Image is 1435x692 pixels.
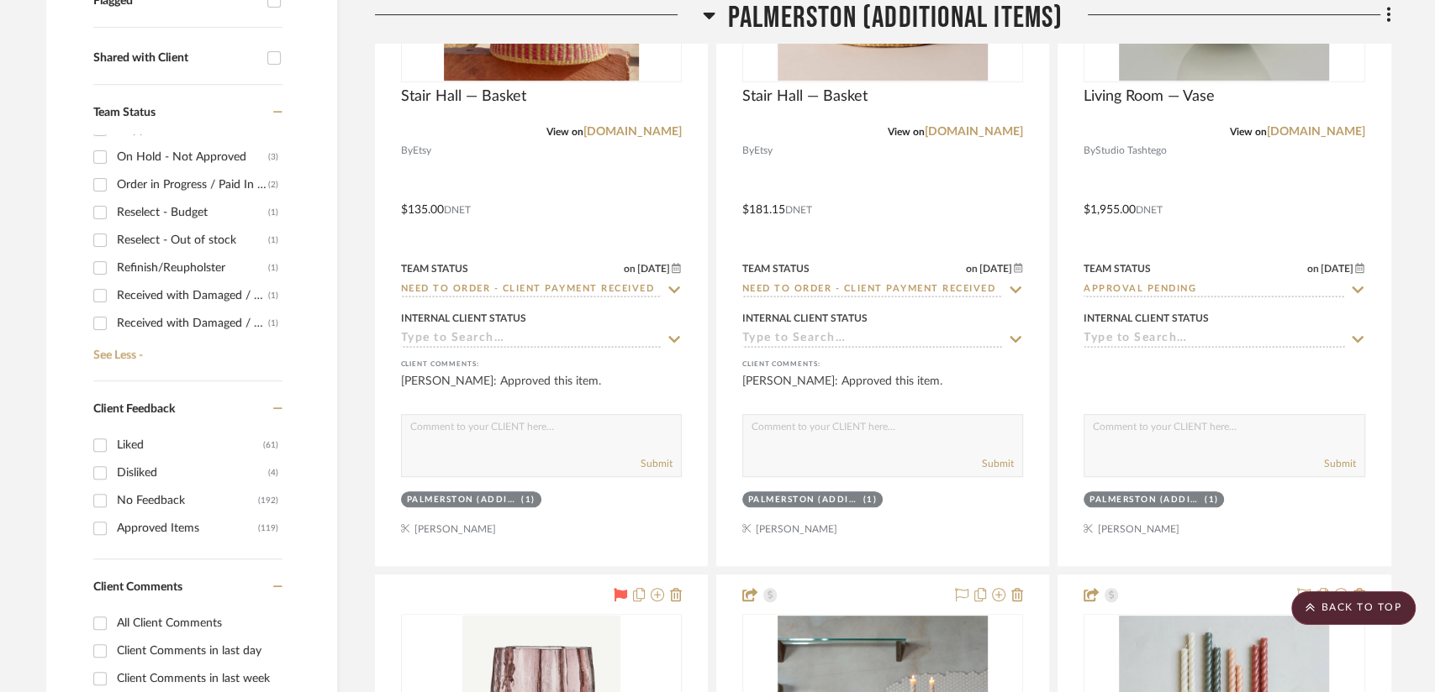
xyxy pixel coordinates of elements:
input: Type to Search… [742,282,1003,298]
div: Refinish/Reupholster [117,254,268,281]
div: (1) [268,310,278,337]
span: Etsy [754,143,773,159]
scroll-to-top-button: BACK TO TOP [1291,591,1416,625]
div: Order in Progress / Paid In Full / Freight Due to Ship [117,171,268,198]
input: Type to Search… [1084,332,1344,348]
span: [DATE] [1319,263,1355,275]
div: No Feedback [117,487,258,514]
div: Reselect - Out of stock [117,227,268,254]
button: Submit [641,456,673,471]
div: Palmerston (Additional Items) [748,494,859,506]
div: (61) [263,432,278,459]
span: Etsy [413,143,431,159]
div: Internal Client Status [742,311,868,326]
span: on [1307,264,1319,274]
span: [DATE] [978,263,1014,275]
button: Submit [1324,456,1356,471]
div: (1) [268,282,278,309]
span: Studio Tashtego [1095,143,1167,159]
input: Type to Search… [742,332,1003,348]
span: View on [1230,127,1267,137]
div: Liked [117,432,263,459]
span: Client Feedback [93,403,175,415]
div: Disliked [117,459,268,486]
div: Client Comments in last day [117,637,278,664]
span: Client Comments [93,581,182,593]
input: Type to Search… [401,332,662,348]
span: By [1084,143,1095,159]
div: (1) [268,227,278,254]
div: (1) [268,199,278,226]
div: Team Status [401,261,468,276]
div: (3) [268,144,278,170]
span: Team Status [93,107,156,118]
div: (1) [1205,494,1219,506]
div: Internal Client Status [1084,311,1209,326]
span: [DATE] [636,263,672,275]
span: View on [888,127,925,137]
span: Living Room — Vase [1084,87,1215,106]
div: All Client Comments [117,610,278,637]
div: (1) [521,494,535,506]
div: (2) [268,171,278,198]
div: Team Status [1084,261,1151,276]
span: on [966,264,978,274]
div: On Hold - Not Approved [117,144,268,170]
div: (1) [863,494,877,506]
div: Internal Client Status [401,311,526,326]
span: View on [546,127,583,137]
div: Reselect - Budget [117,199,268,226]
div: (1) [268,254,278,281]
a: [DOMAIN_NAME] [1267,126,1365,138]
div: Received with Damaged / Replacement Ordered [117,310,268,337]
div: (4) [268,459,278,486]
div: Shared with Client [93,51,259,66]
span: Stair Hall — Basket [742,87,868,106]
div: (192) [258,487,278,514]
a: [DOMAIN_NAME] [583,126,682,138]
input: Type to Search… [401,282,662,298]
div: Client Comments in last week [117,665,278,692]
input: Type to Search… [1084,282,1344,298]
div: [PERSON_NAME]: Approved this item. [742,373,1023,406]
a: [DOMAIN_NAME] [925,126,1023,138]
button: Submit [982,456,1014,471]
div: Approved Items [117,515,258,542]
span: on [624,264,636,274]
div: Palmerston (Additional Items) [407,494,518,506]
span: By [742,143,754,159]
div: Received with Damaged / Awaiting Vendor Response [117,282,268,309]
div: (119) [258,515,278,542]
span: Stair Hall — Basket [401,87,526,106]
a: See Less - [89,336,282,363]
div: [PERSON_NAME]: Approved this item. [401,373,682,406]
div: Team Status [742,261,810,276]
div: Palmerston (Additional Items) [1089,494,1200,506]
span: By [401,143,413,159]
